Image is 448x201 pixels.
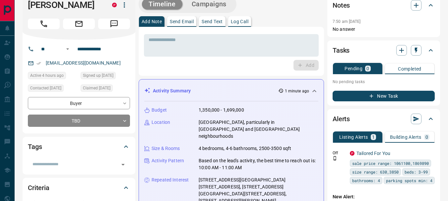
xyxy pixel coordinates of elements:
span: beds: 3-99 [405,169,428,175]
p: [GEOGRAPHIC_DATA], particularly in [GEOGRAPHIC_DATA] and [GEOGRAPHIC_DATA] neighbourhoods [199,119,318,140]
div: property.ca [112,3,117,7]
div: Buyer [28,97,130,109]
p: Budget [152,107,167,114]
p: Activity Pattern [152,157,184,164]
span: Contacted [DATE] [30,85,61,91]
button: Open [118,160,128,169]
svg: Email Verified [36,61,41,66]
div: Criteria [28,180,130,196]
p: Size & Rooms [152,145,180,152]
svg: Push Notification Only [333,156,337,161]
div: Sun Aug 10 2025 [81,84,130,94]
p: Off [333,150,346,156]
p: No answer [333,26,435,33]
p: 4 bedrooms, 4-6 bathrooms, 2500-3500 sqft [199,145,291,152]
p: Send Text [202,19,223,24]
span: parking spots min: 4 [386,177,432,184]
h2: Criteria [28,182,49,193]
button: Open [64,45,72,53]
p: New Alert: [333,193,435,200]
p: Repeated Interest [152,176,189,183]
span: Signed up [DATE] [83,72,113,79]
a: [EMAIL_ADDRESS][DOMAIN_NAME] [46,60,121,66]
span: Call [28,19,60,29]
p: Add Note [142,19,162,24]
span: bathrooms: 4 [352,177,380,184]
div: property.ca [350,151,354,156]
div: Alerts [333,111,435,127]
p: Activity Summary [153,87,191,94]
div: Tasks [333,42,435,58]
p: Listing Alerts [339,135,368,139]
div: TBD [28,115,130,127]
p: Location [152,119,170,126]
button: New Task [333,91,435,101]
div: Sun Aug 10 2025 [28,84,77,94]
span: Message [98,19,130,29]
p: Based on the lead's activity, the best time to reach out is: 10:00 AM - 11:00 AM [199,157,318,171]
p: 1,350,000 - 1,699,000 [199,107,244,114]
h2: Alerts [333,114,350,124]
span: size range: 630,3850 [352,169,399,175]
h2: Tasks [333,45,350,56]
span: Active 4 hours ago [30,72,64,79]
span: Email [63,19,95,29]
div: Thu Aug 14 2025 [28,72,77,81]
p: Building Alerts [390,135,421,139]
p: 0 [425,135,428,139]
p: No pending tasks [333,77,435,87]
div: Activity Summary1 minute ago [144,85,318,97]
div: Tags [28,139,130,155]
p: Completed [398,67,421,71]
a: Tailored For You [356,151,390,156]
p: 1 minute ago [285,88,309,94]
p: 0 [366,66,369,71]
p: Send Email [170,19,194,24]
span: sale price range: 1061100,1869890 [352,160,429,167]
p: 7:50 am [DATE] [333,19,361,24]
p: Pending [345,66,362,71]
h2: Tags [28,141,42,152]
p: Log Call [231,19,248,24]
span: Claimed [DATE] [83,85,110,91]
div: Sun Aug 10 2025 [81,72,130,81]
p: 1 [372,135,375,139]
